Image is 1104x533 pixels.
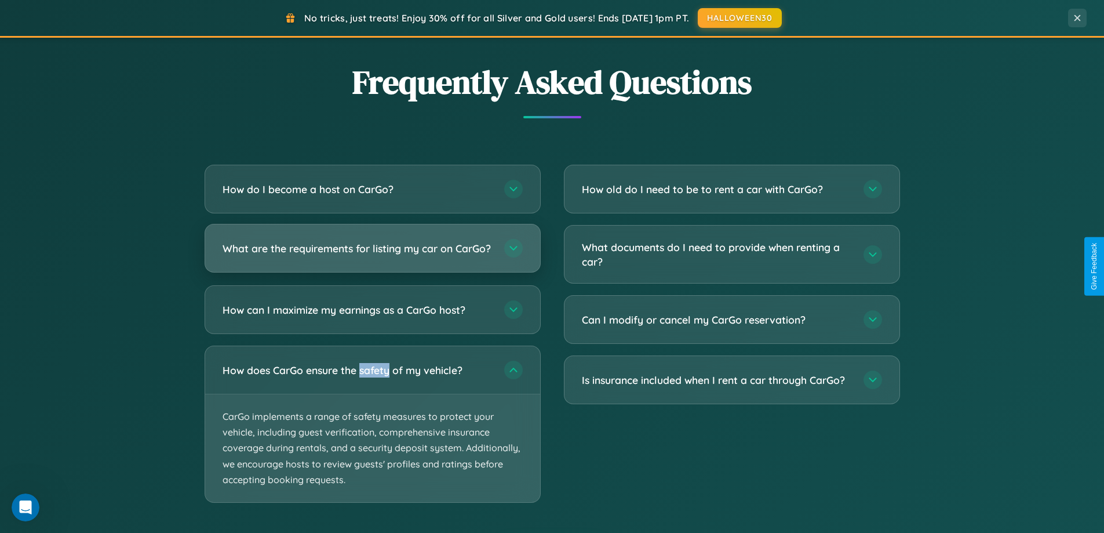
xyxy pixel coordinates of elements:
[223,363,493,378] h3: How does CarGo ensure the safety of my vehicle?
[205,394,540,502] p: CarGo implements a range of safety measures to protect your vehicle, including guest verification...
[582,240,852,269] h3: What documents do I need to provide when renting a car?
[1090,243,1098,290] div: Give Feedback
[223,241,493,256] h3: What are the requirements for listing my car on CarGo?
[223,303,493,317] h3: How can I maximize my earnings as a CarGo host?
[698,8,782,28] button: HALLOWEEN30
[223,182,493,197] h3: How do I become a host on CarGo?
[205,60,900,104] h2: Frequently Asked Questions
[582,373,852,387] h3: Is insurance included when I rent a car through CarGo?
[582,182,852,197] h3: How old do I need to be to rent a car with CarGo?
[12,494,39,521] iframe: Intercom live chat
[582,313,852,327] h3: Can I modify or cancel my CarGo reservation?
[304,12,689,24] span: No tricks, just treats! Enjoy 30% off for all Silver and Gold users! Ends [DATE] 1pm PT.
